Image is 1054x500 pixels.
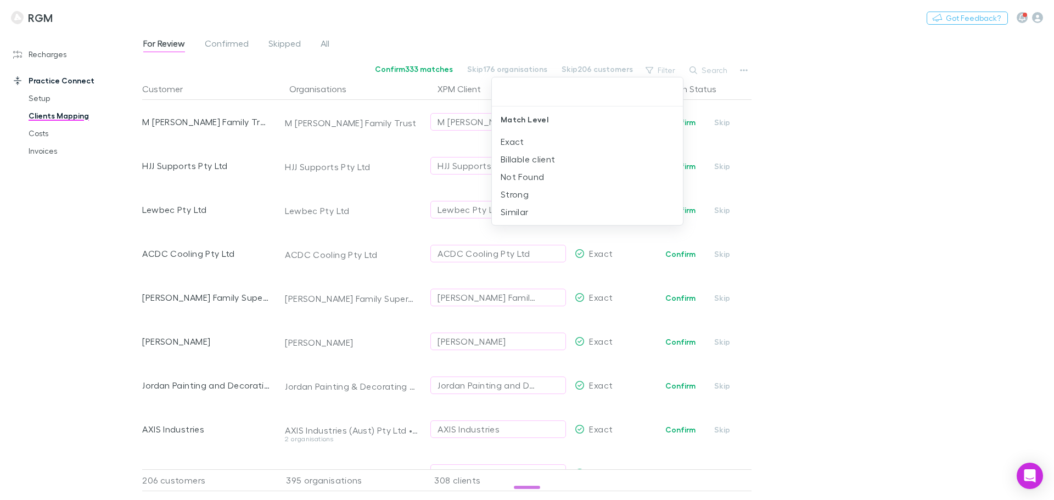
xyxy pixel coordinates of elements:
li: Strong [492,186,683,203]
li: Exact [492,133,683,150]
li: Similar [492,203,683,221]
div: Match Level [492,106,683,133]
li: Billable client [492,150,683,168]
li: Not Found [492,168,683,186]
div: Open Intercom Messenger [1017,463,1043,489]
